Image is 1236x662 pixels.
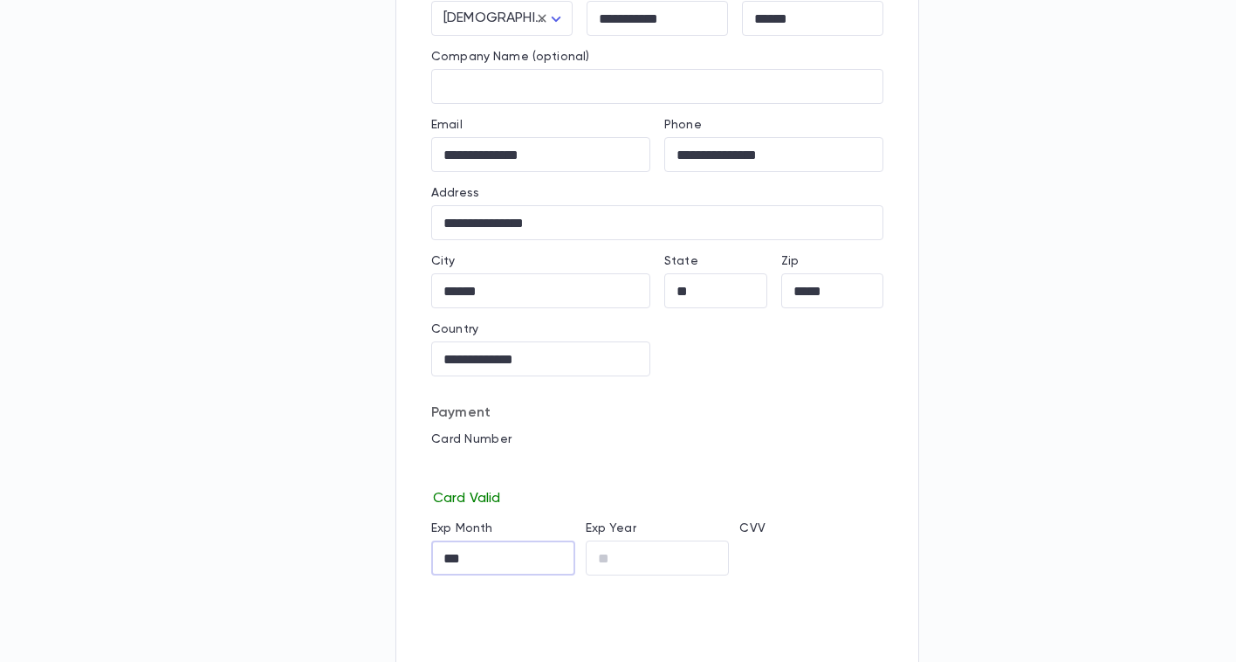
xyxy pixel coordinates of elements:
p: Card Number [431,432,883,446]
label: Exp Month [431,521,492,535]
label: Email [431,118,463,132]
label: Phone [664,118,702,132]
label: State [664,254,698,268]
p: Payment [431,404,883,422]
label: Address [431,186,479,200]
span: [DEMOGRAPHIC_DATA] [443,11,593,25]
iframe: cvv [739,541,883,576]
label: City [431,254,456,268]
label: Zip [781,254,799,268]
iframe: card [431,452,883,486]
p: CVV [739,521,883,535]
p: Card Valid [431,486,883,507]
label: Exp Year [586,521,636,535]
label: Company Name (optional) [431,50,589,64]
label: Country [431,322,478,336]
div: [DEMOGRAPHIC_DATA] [431,2,573,36]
